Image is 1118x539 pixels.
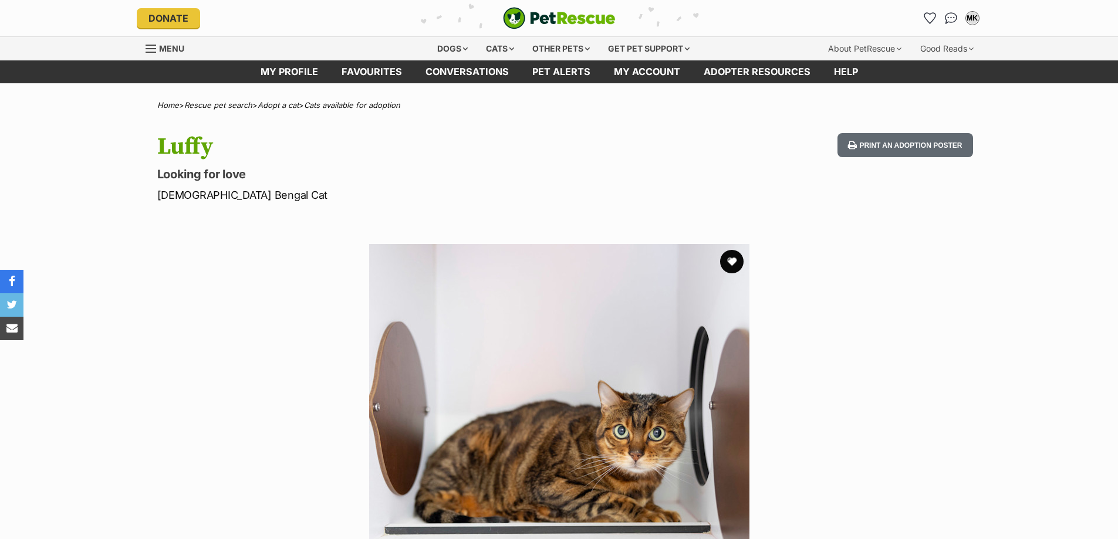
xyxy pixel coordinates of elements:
a: Cats available for adoption [304,100,400,110]
a: conversations [414,60,521,83]
a: Help [822,60,870,83]
div: Cats [478,37,522,60]
a: Home [157,100,179,110]
ul: Account quick links [921,9,982,28]
a: Pet alerts [521,60,602,83]
button: My account [963,9,982,28]
a: My account [602,60,692,83]
a: Favourites [921,9,940,28]
div: Dogs [429,37,476,60]
a: Adopter resources [692,60,822,83]
span: Menu [159,43,184,53]
a: Adopt a cat [258,100,299,110]
img: chat-41dd97257d64d25036548639549fe6c8038ab92f7586957e7f3b1b290dea8141.svg [945,12,957,24]
a: Favourites [330,60,414,83]
p: [DEMOGRAPHIC_DATA] Bengal Cat [157,187,654,203]
button: favourite [720,250,744,273]
div: > > > [128,101,991,110]
a: Conversations [942,9,961,28]
div: Get pet support [600,37,698,60]
p: Looking for love [157,166,654,182]
button: Print an adoption poster [837,133,972,157]
a: My profile [249,60,330,83]
div: About PetRescue [820,37,910,60]
div: MK [967,12,978,24]
a: Rescue pet search [184,100,252,110]
div: Good Reads [912,37,982,60]
h1: Luffy [157,133,654,160]
img: logo-cat-932fe2b9b8326f06289b0f2fb663e598f794de774fb13d1741a6617ecf9a85b4.svg [503,7,616,29]
a: Donate [137,8,200,28]
a: PetRescue [503,7,616,29]
div: Other pets [524,37,598,60]
a: Menu [146,37,192,58]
